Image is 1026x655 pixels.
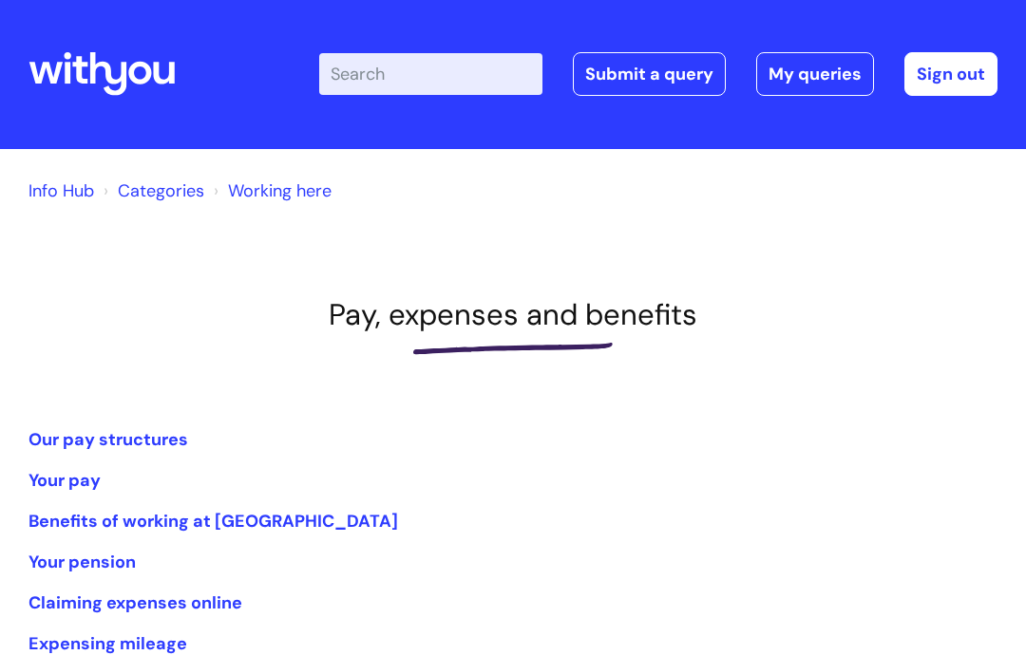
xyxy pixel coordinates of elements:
a: Working here [228,180,332,203]
li: Working here [209,177,332,207]
a: My queries [756,53,874,97]
li: Solution home [99,177,204,207]
a: Sign out [904,53,997,97]
a: Submit a query [573,53,726,97]
a: Info Hub [28,180,94,203]
a: Categories [118,180,204,203]
a: Benefits of working at [GEOGRAPHIC_DATA] [28,511,398,533]
a: Our pay structures [28,429,188,452]
a: Your pension [28,552,136,574]
div: | - [319,53,997,97]
h1: Pay, expenses and benefits [28,298,997,333]
input: Search [319,54,542,96]
a: Claiming expenses online [28,592,242,615]
a: Your pay [28,470,101,493]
